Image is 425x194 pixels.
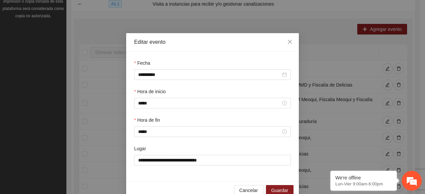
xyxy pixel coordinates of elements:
button: Close [281,33,299,51]
input: Fecha [138,71,281,78]
input: Hora de fin [138,128,281,135]
span: Estamos sin conexión. Déjenos un mensaje. [13,61,117,128]
span: close [287,39,293,44]
textarea: Escriba su mensaje aquí y haga clic en “Enviar” [3,126,127,149]
div: Dejar un mensaje [35,34,112,42]
label: Fecha [134,59,150,67]
label: Lugar [134,145,146,152]
div: We're offline [335,175,392,180]
label: Hora de fin [134,116,160,124]
div: Editar evento [134,38,291,46]
p: Lun-Vier 9:00am-6:00pm [335,181,392,186]
span: Guardar [271,187,288,194]
input: Hora de inicio [138,99,281,107]
label: Hora de inicio [134,88,166,95]
span: Cancelar [239,187,258,194]
div: Minimizar ventana de chat en vivo [109,3,125,19]
em: Enviar [99,149,121,158]
input: Lugar [134,155,291,165]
